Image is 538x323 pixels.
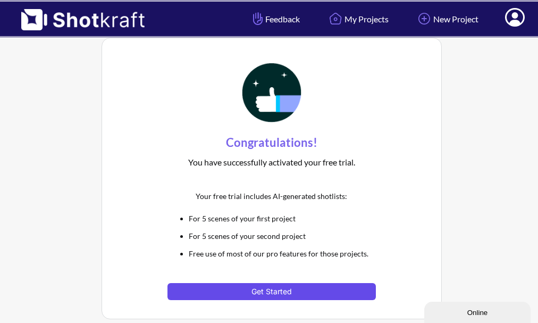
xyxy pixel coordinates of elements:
[415,10,433,28] img: Add Icon
[250,10,265,28] img: Hand Icon
[424,300,533,323] iframe: chat widget
[407,5,486,33] a: New Project
[318,5,397,33] a: My Projects
[167,132,375,153] div: Congratulations!
[167,283,375,300] button: Get Started
[167,187,375,205] div: Your free trial includes AI-generated shotlists:
[189,212,375,225] li: For 5 scenes of your first project
[239,60,305,126] img: Thumbs Up Icon
[326,10,344,28] img: Home Icon
[167,153,375,171] div: You have successfully activated your free trial.
[189,230,375,242] li: For 5 scenes of your second project
[189,247,375,260] li: Free use of most of our pro features for those projects.
[250,13,300,25] span: Feedback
